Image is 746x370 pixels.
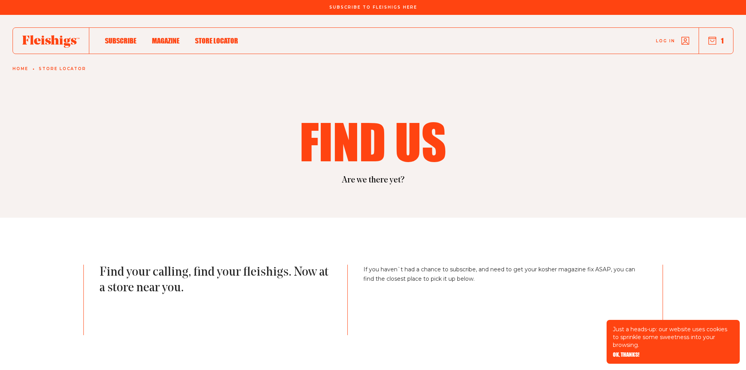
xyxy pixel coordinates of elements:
[204,117,542,165] h1: Find us
[152,35,179,46] a: Magazine
[195,35,238,46] a: Store locator
[39,67,86,71] a: Store locator
[363,265,647,335] p: If you haven`t had a chance to subscribe, and need to get your kosher magazine fix ASAP, you can ...
[613,352,639,357] button: OK, THANKS!
[656,37,689,45] a: Log in
[83,175,663,186] p: Are we there yet?
[656,38,675,44] span: Log in
[105,35,136,46] a: Subscribe
[328,5,419,9] a: Subscribe To Fleishigs Here
[708,36,724,45] button: 1
[329,5,417,10] span: Subscribe To Fleishigs Here
[99,265,332,335] p: Find your calling, find your fleishigs. Now at a store near you.
[613,325,733,349] p: Just a heads-up: our website uses cookies to sprinkle some sweetness into your browsing.
[13,67,28,71] a: Home
[195,36,238,45] span: Store locator
[152,36,179,45] span: Magazine
[105,36,136,45] span: Subscribe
